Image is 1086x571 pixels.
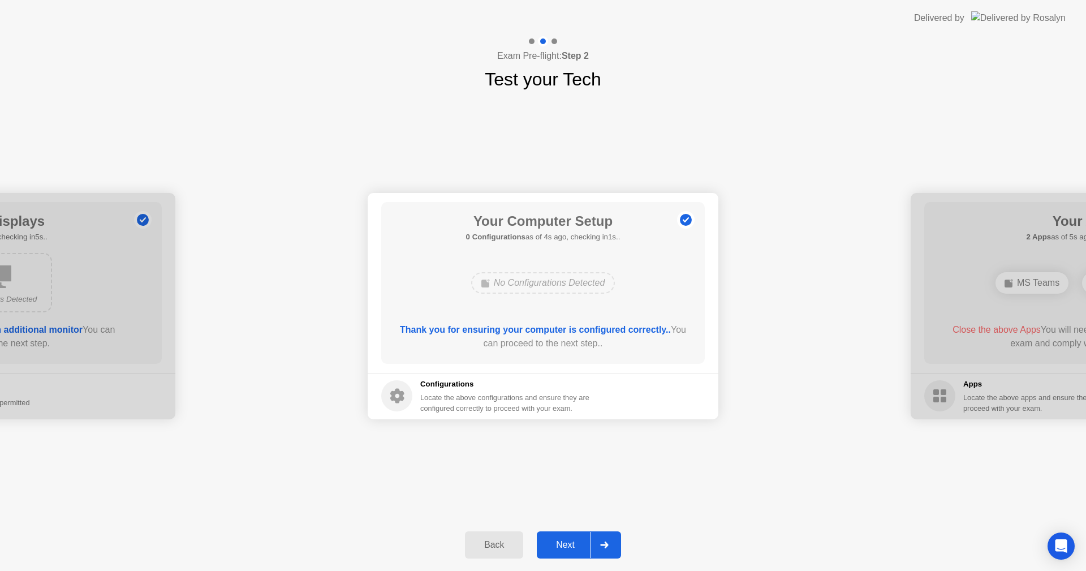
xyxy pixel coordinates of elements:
b: Step 2 [562,51,589,61]
div: You can proceed to the next step.. [398,323,689,350]
div: Next [540,540,591,550]
h1: Test your Tech [485,66,601,93]
div: Back [468,540,520,550]
img: Delivered by Rosalyn [971,11,1066,24]
div: No Configurations Detected [471,272,615,294]
div: Locate the above configurations and ensure they are configured correctly to proceed with your exam. [420,392,592,414]
button: Next [537,531,621,559]
button: Back [465,531,523,559]
div: Open Intercom Messenger [1048,533,1075,560]
div: Delivered by [914,11,964,25]
h1: Your Computer Setup [466,211,620,231]
h4: Exam Pre-flight: [497,49,589,63]
b: Thank you for ensuring your computer is configured correctly.. [400,325,671,334]
h5: Configurations [420,379,592,390]
h5: as of 4s ago, checking in1s.. [466,231,620,243]
b: 0 Configurations [466,233,525,241]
